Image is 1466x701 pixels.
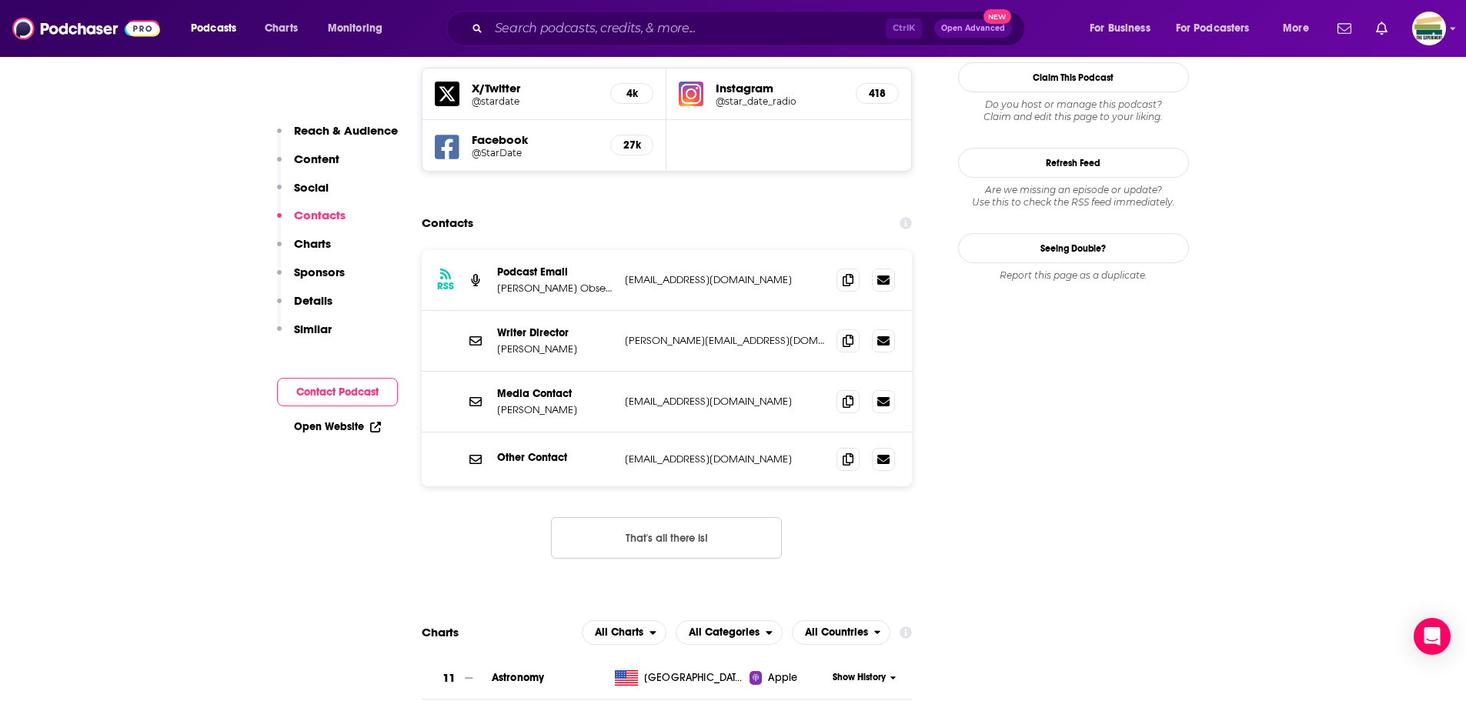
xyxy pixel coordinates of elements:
p: Other Contact [497,451,613,464]
h2: Countries [792,620,891,645]
p: Podcast Email [497,265,613,279]
button: Contact Podcast [277,378,398,406]
a: Show notifications dropdown [1370,15,1394,42]
button: Open AdvancedNew [934,19,1012,38]
button: Contacts [277,208,346,236]
span: For Business [1090,18,1150,39]
p: [PERSON_NAME] [497,342,613,356]
button: Details [277,293,332,322]
span: Apple [768,670,797,686]
img: Podchaser - Follow, Share and Rate Podcasts [12,14,160,43]
h2: Contacts [422,209,473,238]
button: open menu [317,16,402,41]
div: Claim and edit this page to your liking. [958,98,1189,123]
h2: Categories [676,620,783,645]
h3: 11 [442,669,456,687]
a: @stardate [472,95,599,107]
button: Social [277,180,329,209]
h2: Charts [422,625,459,639]
a: [GEOGRAPHIC_DATA] [609,670,750,686]
span: Charts [265,18,298,39]
div: Are we missing an episode or update? Use this to check the RSS feed immediately. [958,184,1189,209]
span: United States [644,670,744,686]
div: Search podcasts, credits, & more... [461,11,1040,46]
p: Similar [294,322,332,336]
h5: 4k [623,87,640,100]
button: Reach & Audience [277,123,398,152]
button: Nothing here. [551,517,782,559]
h5: Instagram [716,81,843,95]
p: [PERSON_NAME][EMAIL_ADDRESS][DOMAIN_NAME] [625,334,825,347]
p: [EMAIL_ADDRESS][DOMAIN_NAME] [625,395,825,408]
p: Charts [294,236,331,251]
div: Open Intercom Messenger [1414,618,1451,655]
p: [PERSON_NAME] [497,403,613,416]
button: Refresh Feed [958,148,1189,178]
h2: Platforms [582,620,666,645]
h3: RSS [437,280,454,292]
p: [PERSON_NAME] Observatory [497,282,613,295]
h5: 27k [623,139,640,152]
h5: Facebook [472,132,599,147]
a: Apple [750,670,827,686]
button: Content [277,152,339,180]
span: Monitoring [328,18,382,39]
p: Contacts [294,208,346,222]
a: Charts [255,16,307,41]
a: @StarDate [472,147,599,159]
p: Details [294,293,332,308]
p: Writer Director [497,326,613,339]
span: Do you host or manage this podcast? [958,98,1189,111]
div: Report this page as a duplicate. [958,269,1189,282]
p: Reach & Audience [294,123,398,138]
span: New [983,9,1011,24]
button: open menu [1079,16,1170,41]
a: Seeing Double? [958,233,1189,263]
span: All Countries [805,627,868,638]
span: Open Advanced [941,25,1005,32]
button: Show profile menu [1412,12,1446,45]
a: Astronomy [492,671,544,684]
h5: 418 [869,87,886,100]
span: For Podcasters [1176,18,1250,39]
p: Sponsors [294,265,345,279]
button: Similar [277,322,332,350]
p: [EMAIL_ADDRESS][DOMAIN_NAME] [625,273,825,286]
img: User Profile [1412,12,1446,45]
a: @star_date_radio [716,95,843,107]
span: Podcasts [191,18,236,39]
a: Show notifications dropdown [1331,15,1357,42]
button: open menu [792,620,891,645]
h5: X/Twitter [472,81,599,95]
button: Sponsors [277,265,345,293]
button: open menu [676,620,783,645]
span: All Categories [689,627,760,638]
span: Show History [833,671,886,684]
button: open menu [180,16,256,41]
a: 11 [422,657,492,699]
button: open menu [1166,16,1272,41]
button: Show History [827,671,901,684]
button: Charts [277,236,331,265]
input: Search podcasts, credits, & more... [489,16,886,41]
p: Social [294,180,329,195]
button: open menu [1272,16,1328,41]
a: Open Website [294,420,381,433]
span: More [1283,18,1309,39]
button: open menu [582,620,666,645]
img: iconImage [679,82,703,106]
p: [EMAIL_ADDRESS][DOMAIN_NAME] [625,452,825,466]
span: Ctrl K [886,18,922,38]
p: Media Contact [497,387,613,400]
span: All Charts [595,627,643,638]
p: Content [294,152,339,166]
button: Claim This Podcast [958,62,1189,92]
span: Logged in as ExperimentPublicist [1412,12,1446,45]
